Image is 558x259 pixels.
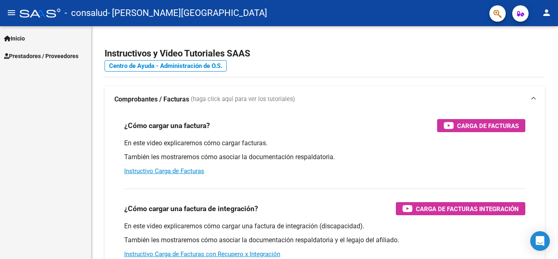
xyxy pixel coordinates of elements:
[396,202,525,215] button: Carga de Facturas Integración
[530,231,550,251] div: Open Intercom Messenger
[107,4,267,22] span: - [PERSON_NAME][GEOGRAPHIC_DATA]
[124,222,525,231] p: En este video explicaremos cómo cargar una factura de integración (discapacidad).
[105,46,545,61] h2: Instructivos y Video Tutoriales SAAS
[437,119,525,132] button: Carga de Facturas
[4,34,25,43] span: Inicio
[124,250,280,258] a: Instructivo Carga de Facturas con Recupero x Integración
[105,60,227,72] a: Centro de Ayuda - Administración de O.S.
[191,95,295,104] span: (haga click aquí para ver los tutoriales)
[65,4,107,22] span: - consalud
[124,153,525,162] p: También les mostraremos cómo asociar la documentación respaldatoria.
[457,121,519,131] span: Carga de Facturas
[124,167,204,175] a: Instructivo Carga de Facturas
[124,236,525,245] p: También les mostraremos cómo asociar la documentación respaldatoria y el legajo del afiliado.
[124,139,525,148] p: En este video explicaremos cómo cargar facturas.
[105,86,545,113] mat-expansion-panel-header: Comprobantes / Facturas (haga click aquí para ver los tutoriales)
[416,204,519,214] span: Carga de Facturas Integración
[124,203,258,214] h3: ¿Cómo cargar una factura de integración?
[4,52,78,61] span: Prestadores / Proveedores
[542,8,551,18] mat-icon: person
[7,8,16,18] mat-icon: menu
[124,120,210,131] h3: ¿Cómo cargar una factura?
[114,95,189,104] strong: Comprobantes / Facturas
